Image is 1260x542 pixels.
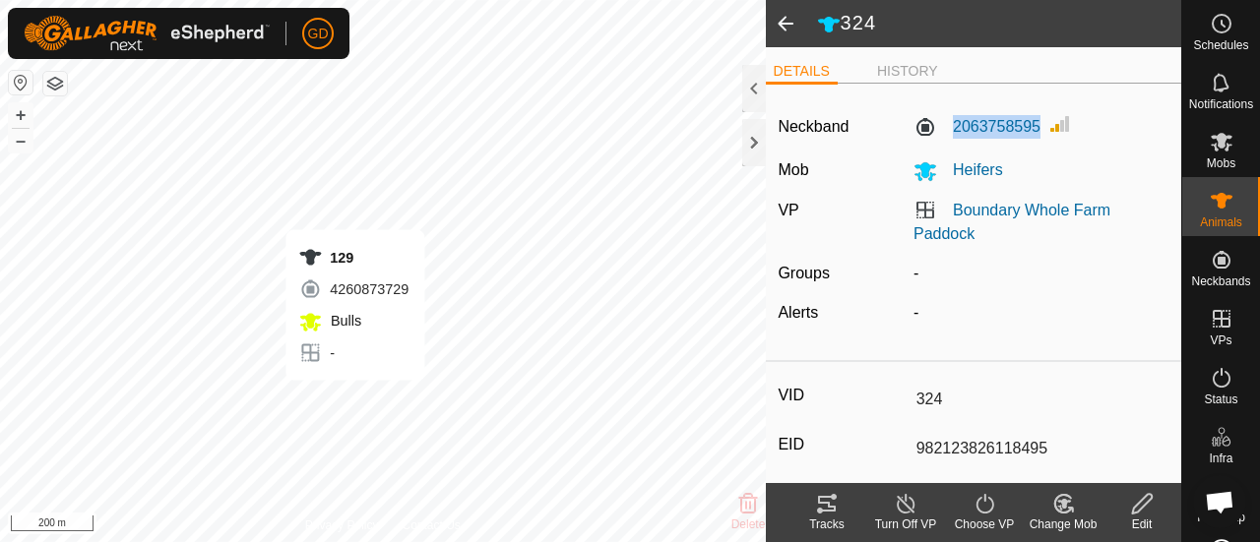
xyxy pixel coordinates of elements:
span: Infra [1209,452,1232,464]
div: Turn Off VP [866,515,945,533]
label: Tattoo or Brand [778,481,908,507]
label: VID [778,383,908,408]
span: Notifications [1189,98,1253,110]
a: Contact Us [402,516,460,534]
span: GD [308,24,329,44]
label: Mob [778,161,808,178]
span: Animals [1200,216,1242,228]
div: - [298,341,409,365]
span: Bulls [326,313,361,329]
a: Privacy Policy [305,516,379,534]
span: Heifers [937,161,1003,178]
button: Reset Map [9,71,32,94]
div: 129 [298,246,409,270]
span: Status [1204,393,1237,405]
label: Neckband [778,115,849,139]
li: HISTORY [869,61,946,82]
div: Change Mob [1024,515,1102,533]
div: Open chat [1193,475,1246,528]
a: Boundary Whole Farm Paddock [913,202,1110,242]
label: 2063758595 [913,115,1040,139]
span: Neckbands [1191,275,1250,287]
label: Groups [778,265,829,281]
div: - [906,301,1176,325]
button: – [9,129,32,152]
label: EID [778,432,908,457]
div: 4260873729 [298,277,409,301]
label: VP [778,202,798,218]
span: Schedules [1193,39,1248,51]
div: Tracks [787,515,866,533]
div: Choose VP [945,515,1024,533]
img: Gallagher Logo [24,16,270,51]
span: Heatmap [1197,512,1245,523]
label: Alerts [778,304,818,321]
div: Edit [1102,515,1181,533]
button: Map Layers [43,72,67,95]
img: Signal strength [1048,112,1072,136]
span: Mobs [1207,157,1235,169]
span: VPs [1210,334,1231,346]
div: - [906,262,1176,285]
button: + [9,103,32,127]
h2: 324 [817,11,1181,36]
li: DETAILS [766,61,838,85]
